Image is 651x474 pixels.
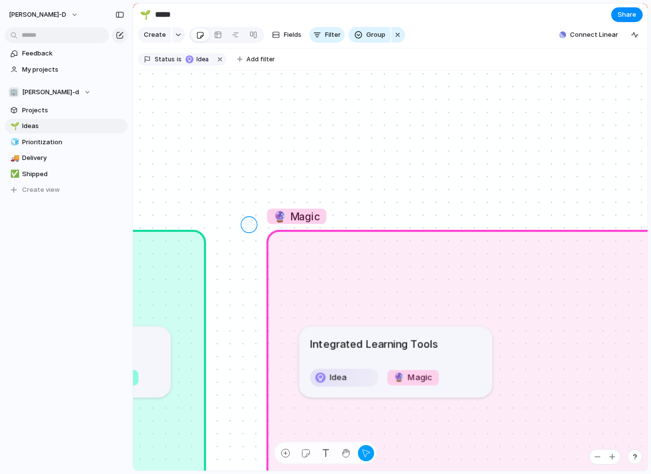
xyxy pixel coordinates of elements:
[284,30,301,40] span: Fields
[5,62,128,77] a: My projects
[22,169,124,179] span: Shipped
[5,135,128,150] a: 🧊Prioritization
[325,30,341,40] span: Filter
[138,27,171,43] button: Create
[22,185,60,195] span: Create view
[22,65,124,75] span: My projects
[5,119,128,133] a: 🌱Ideas
[9,169,19,179] button: ✅
[5,85,128,100] button: 🏢[PERSON_NAME]-d
[231,53,281,66] button: Add filter
[9,121,19,131] button: 🌱
[9,10,66,20] span: [PERSON_NAME]-d
[177,55,182,64] span: is
[309,27,345,43] button: Filter
[268,27,305,43] button: Fields
[22,105,124,115] span: Projects
[10,121,17,132] div: 🌱
[9,153,19,163] button: 🚚
[196,55,211,64] span: Idea
[618,10,636,20] span: Share
[140,8,151,21] div: 🌱
[273,209,320,224] span: Magic
[384,367,442,388] button: 🔮Magic
[5,167,128,182] a: ✅Shipped
[349,27,390,43] button: Group
[183,54,214,65] button: Idea
[155,55,175,64] span: Status
[5,183,128,197] button: Create view
[10,153,17,164] div: 🚚
[5,103,128,118] a: Projects
[310,336,437,351] h1: Integrated Learning Tools
[366,30,385,40] span: Group
[5,151,128,165] a: 🚚Delivery
[394,372,404,382] span: 🔮
[9,87,19,97] div: 🏢
[22,137,124,147] span: Prioritization
[611,7,643,22] button: Share
[22,87,79,97] span: [PERSON_NAME]-d
[570,30,618,40] span: Connect Linear
[22,49,124,58] span: Feedback
[144,30,166,40] span: Create
[329,371,347,384] span: Idea
[175,54,184,65] button: is
[22,121,124,131] span: Ideas
[10,168,17,180] div: ✅
[4,7,83,23] button: [PERSON_NAME]-d
[22,153,124,163] span: Delivery
[246,55,275,64] span: Add filter
[555,27,622,42] button: Connect Linear
[307,367,381,388] button: Idea
[394,371,433,384] span: Magic
[137,7,153,23] button: 🌱
[10,136,17,148] div: 🧊
[9,137,19,147] button: 🧊
[273,210,286,222] span: 🔮
[5,46,128,61] a: Feedback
